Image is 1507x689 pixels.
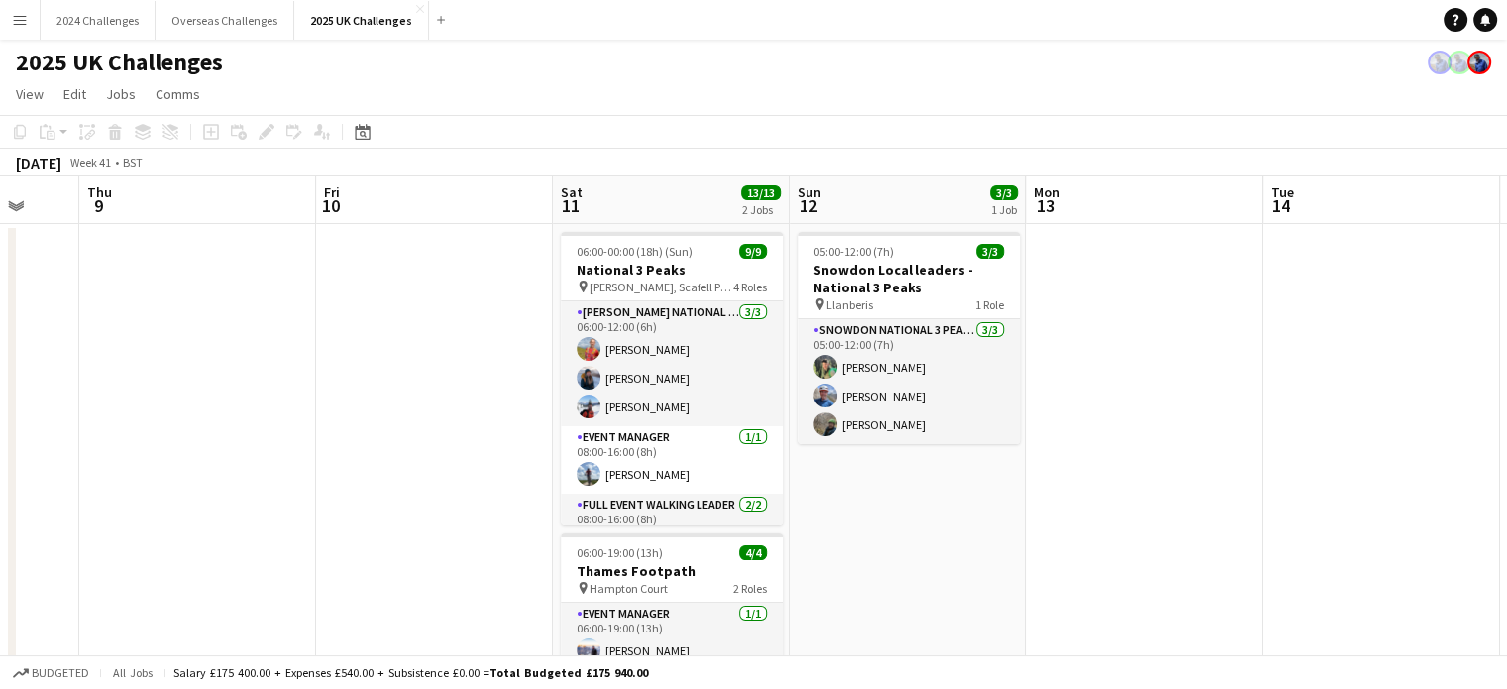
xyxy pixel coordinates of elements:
[1448,51,1471,74] app-user-avatar: Andy Baker
[294,1,429,40] button: 2025 UK Challenges
[16,153,61,172] div: [DATE]
[1467,51,1491,74] app-user-avatar: Andy Baker
[63,85,86,103] span: Edit
[156,1,294,40] button: Overseas Challenges
[123,155,143,170] div: BST
[65,155,115,170] span: Week 41
[148,81,208,107] a: Comms
[16,85,44,103] span: View
[109,665,157,680] span: All jobs
[106,85,136,103] span: Jobs
[489,665,648,680] span: Total Budgeted £175 940.00
[16,48,223,77] h1: 2025 UK Challenges
[1428,51,1452,74] app-user-avatar: Andy Baker
[173,665,648,680] div: Salary £175 400.00 + Expenses £540.00 + Subsistence £0.00 =
[32,666,89,680] span: Budgeted
[98,81,144,107] a: Jobs
[8,81,52,107] a: View
[55,81,94,107] a: Edit
[41,1,156,40] button: 2024 Challenges
[10,662,92,684] button: Budgeted
[156,85,200,103] span: Comms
